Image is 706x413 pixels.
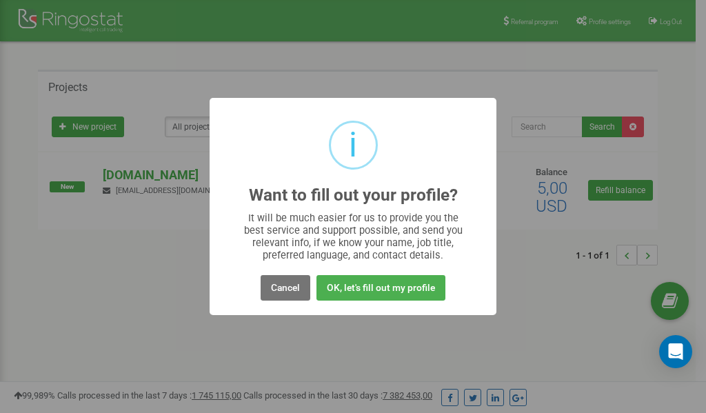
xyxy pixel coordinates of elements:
[659,335,692,368] div: Open Intercom Messenger
[261,275,310,301] button: Cancel
[237,212,470,261] div: It will be much easier for us to provide you the best service and support possible, and send you ...
[349,123,357,168] div: i
[249,186,458,205] h2: Want to fill out your profile?
[316,275,445,301] button: OK, let's fill out my profile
